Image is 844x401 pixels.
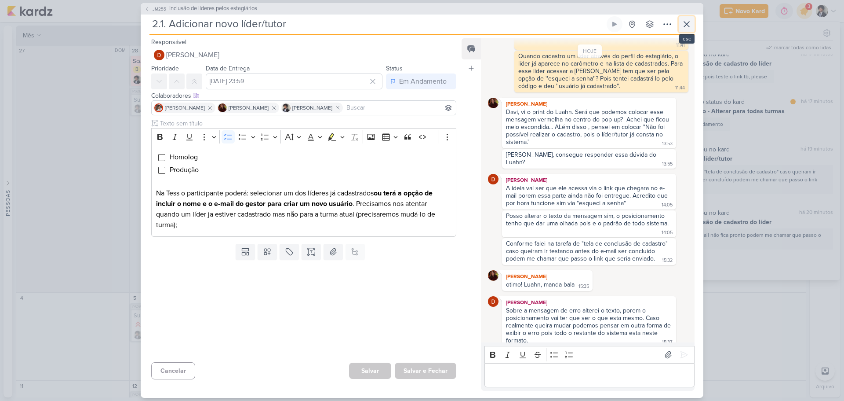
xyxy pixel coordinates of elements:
[662,202,673,209] div: 14:05
[166,50,219,60] span: [PERSON_NAME]
[165,104,205,112] span: [PERSON_NAME]
[488,174,498,184] img: Davi Elias Teixeira
[675,85,685,92] div: 11:44
[399,76,447,87] div: Em Andamento
[662,140,673,147] div: 13:53
[662,229,673,236] div: 14:05
[662,161,673,168] div: 13:55
[149,16,605,32] input: Kard Sem Título
[611,21,618,28] div: Ligar relógio
[662,257,673,264] div: 15:32
[170,166,199,174] span: Produção
[151,362,195,379] button: Cancelar
[488,98,498,108] img: Jaqueline Molina
[206,65,250,72] label: Data de Entrega
[345,103,454,113] input: Buscar
[506,240,669,262] div: Conforme falei na tarefa de "tela de conclusão de cadastro" caso queiram ir testando antes do e-m...
[229,104,269,112] span: [PERSON_NAME]
[154,103,163,112] img: Cezar Giusti
[151,65,179,72] label: Prioridade
[386,65,403,72] label: Status
[504,298,674,307] div: [PERSON_NAME]
[151,145,456,237] div: Editor editing area: main
[506,151,658,166] div: [PERSON_NAME], consegue responder essa dúvida do Luahn?
[484,363,695,387] div: Editor editing area: main
[578,283,589,290] div: 15:35
[679,34,695,44] div: esc
[518,52,684,90] div: Quando cadastro um líder através do perfil do estagiário, o líder já aparece no carômetro e na li...
[151,91,456,100] div: Colaboradores
[506,184,669,207] div: A ideia vai ser que ele acessa via o link que chegara no e-mail porem essa parte ainda não foi en...
[504,272,591,281] div: [PERSON_NAME]
[504,176,674,184] div: [PERSON_NAME]
[488,296,498,307] img: Davi Elias Teixeira
[506,307,673,344] div: Sobre a mensagem de erro alterei o texto, porem o posicionamento vai ter que ser o que esta mesmo...
[506,212,669,227] div: Posso alterar o texto da mensagem sim, o posicionamento tenho que dar uma olhada pois e o padrão ...
[156,189,433,208] strong: ou terá a opção de incluir o nome e o e-mail do gestor para criar um novo usuário
[154,50,164,60] img: Davi Elias Teixeira
[386,74,456,89] button: Em Andamento
[504,99,674,108] div: [PERSON_NAME]
[292,104,332,112] span: [PERSON_NAME]
[506,108,671,146] div: Davi, vi o print do Luahn. Será que podemos colocar esse mensagem vermelha no centro do pop up? A...
[506,281,575,288] div: otimo! Luahn, manda bala
[676,42,685,49] div: 11:41
[151,38,186,46] label: Responsável
[662,339,673,346] div: 15:37
[151,47,456,63] button: [PERSON_NAME]
[156,188,451,230] p: Na Tess o participante poderá: selecionar um dos líderes já cadastrados . Precisamos nos atentar ...
[170,153,198,162] span: Homolog
[484,346,695,363] div: Editor toolbar
[282,103,291,112] img: Pedro Luahn Simões
[488,270,498,281] img: Jaqueline Molina
[218,103,227,112] img: Jaqueline Molina
[151,128,456,145] div: Editor toolbar
[158,119,456,128] input: Texto sem título
[206,74,382,89] input: Select a date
